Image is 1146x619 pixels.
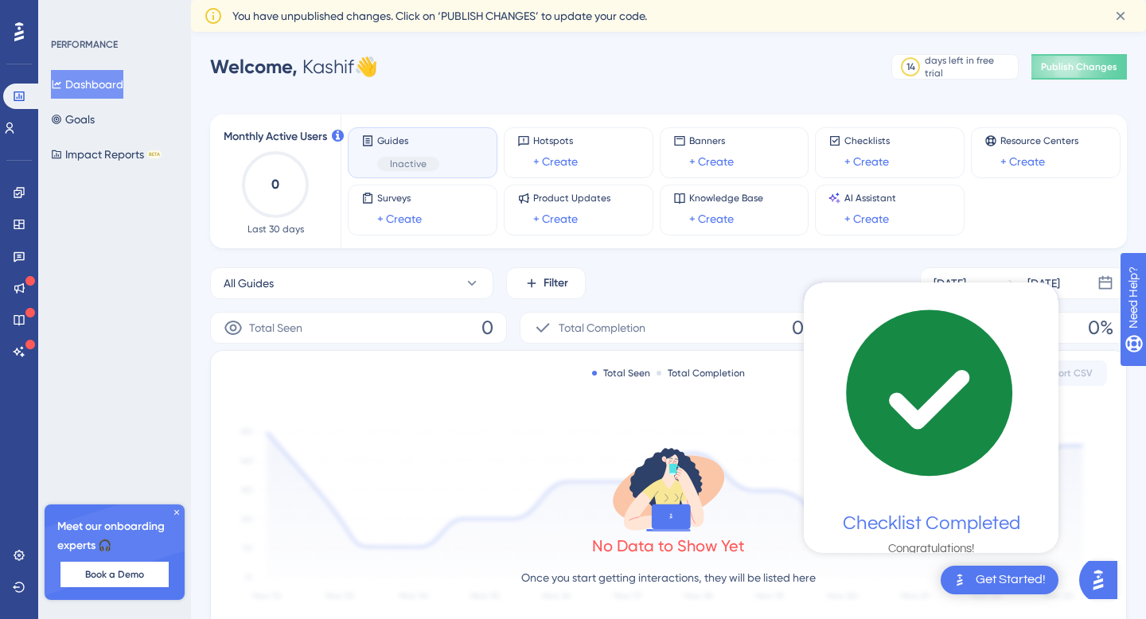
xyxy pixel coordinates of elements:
[390,158,427,170] span: Inactive
[925,54,1013,80] div: days left in free trial
[521,568,816,587] p: Once you start getting interactions, they will be listed here
[592,367,650,380] div: Total Seen
[559,318,645,337] span: Total Completion
[1000,134,1078,147] span: Resource Centers
[85,568,144,581] span: Book a Demo
[51,140,162,169] button: Impact ReportsBETA
[950,570,969,590] img: launcher-image-alternative-text
[804,282,1058,553] div: Checklist Container
[843,512,1020,535] div: Checklist Completed
[1088,315,1113,341] span: 0%
[1000,152,1045,171] a: + Create
[377,134,439,147] span: Guides
[224,274,274,293] span: All Guides
[1027,360,1107,386] button: Export CSV
[888,541,974,557] div: Congratulations!
[248,223,304,236] span: Last 30 days
[657,367,745,380] div: Total Completion
[792,315,804,341] span: 0
[1041,60,1117,73] span: Publish Changes
[60,562,169,587] button: Book a Demo
[544,274,568,293] span: Filter
[506,267,586,299] button: Filter
[533,152,578,171] a: + Create
[844,192,896,204] span: AI Assistant
[232,6,647,25] span: You have unpublished changes. Click on ‘PUBLISH CHANGES’ to update your code.
[934,274,966,293] div: [DATE]
[1079,556,1127,604] iframe: UserGuiding AI Assistant Launcher
[941,566,1058,594] div: Open Get Started! checklist
[377,209,422,228] a: + Create
[271,177,279,192] text: 0
[689,152,734,171] a: + Create
[533,192,610,204] span: Product Updates
[592,535,745,557] div: No Data to Show Yet
[689,192,763,204] span: Knowledge Base
[906,60,915,73] div: 14
[210,267,493,299] button: All Guides
[844,134,890,147] span: Checklists
[210,55,298,78] span: Welcome,
[57,517,172,555] span: Meet our onboarding experts 🎧
[689,209,734,228] a: + Create
[533,134,578,147] span: Hotspots
[1043,367,1093,380] span: Export CSV
[224,127,327,146] span: Monthly Active Users
[51,105,95,134] button: Goals
[976,571,1046,589] div: Get Started!
[533,209,578,228] a: + Create
[689,134,734,147] span: Banners
[210,54,378,80] div: Kashif 👋
[249,318,302,337] span: Total Seen
[844,152,889,171] a: + Create
[1027,274,1060,293] div: [DATE]
[804,282,1058,548] div: checklist loading
[51,70,123,99] button: Dashboard
[51,38,118,51] div: PERFORMANCE
[1031,54,1127,80] button: Publish Changes
[37,4,99,23] span: Need Help?
[844,209,889,228] a: + Create
[481,315,493,341] span: 0
[377,192,422,204] span: Surveys
[147,150,162,158] div: BETA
